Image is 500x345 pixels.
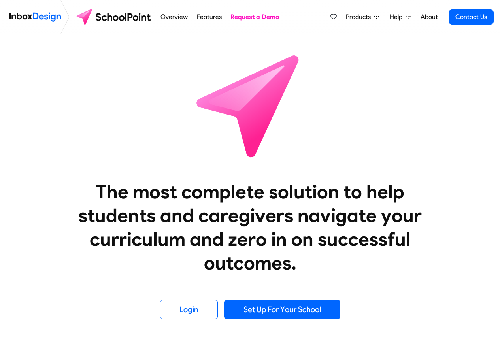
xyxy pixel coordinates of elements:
[179,34,321,177] img: icon_schoolpoint.svg
[228,9,281,25] a: Request a Demo
[224,300,340,319] a: Set Up For Your School
[387,9,414,25] a: Help
[62,180,438,275] heading: The most complete solution to help students and caregivers navigate your curriculum and zero in o...
[390,12,406,22] span: Help
[73,8,156,26] img: schoolpoint logo
[449,9,494,25] a: Contact Us
[346,12,374,22] span: Products
[194,9,224,25] a: Features
[418,9,440,25] a: About
[158,9,190,25] a: Overview
[160,300,218,319] a: Login
[343,9,382,25] a: Products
